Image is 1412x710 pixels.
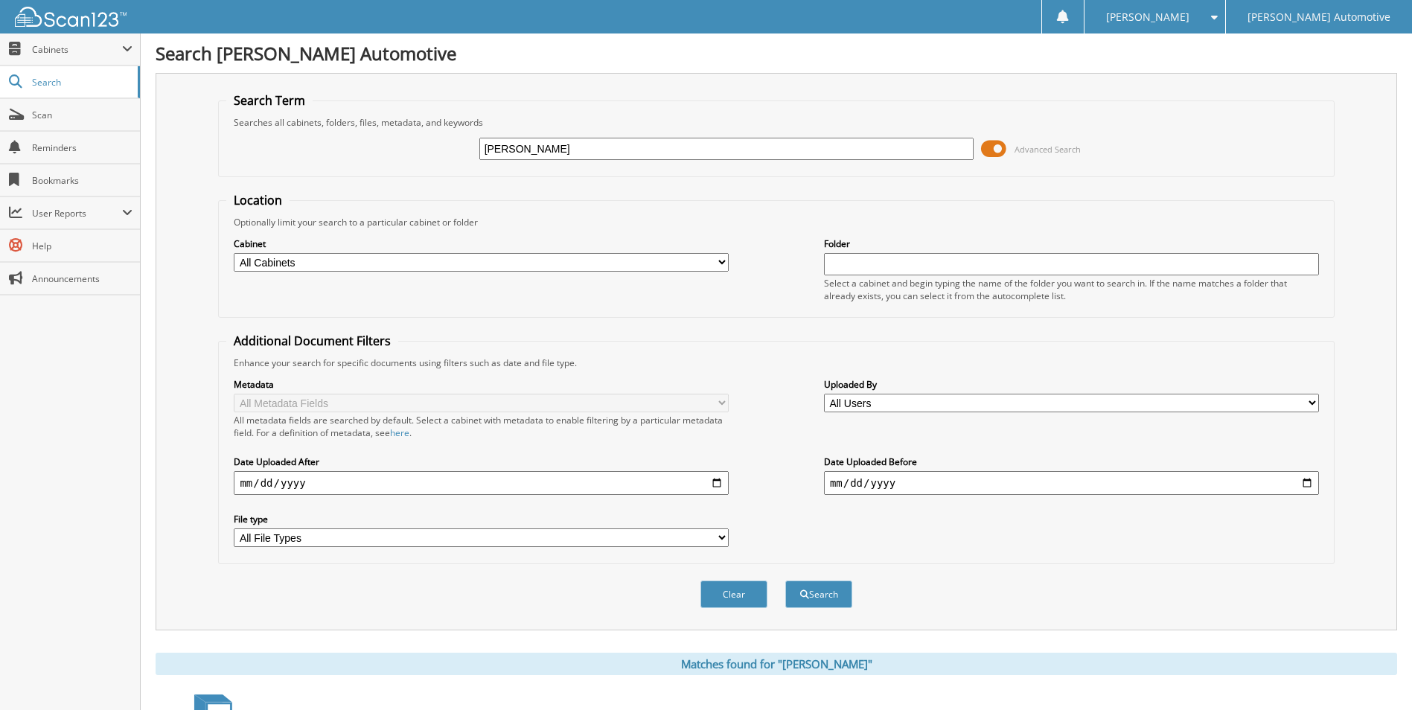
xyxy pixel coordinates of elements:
[32,141,132,154] span: Reminders
[156,41,1397,65] h1: Search [PERSON_NAME] Automotive
[1248,13,1390,22] span: [PERSON_NAME] Automotive
[234,513,729,525] label: File type
[785,581,852,608] button: Search
[824,378,1319,391] label: Uploaded By
[226,116,1326,129] div: Searches all cabinets, folders, files, metadata, and keywords
[226,333,398,349] legend: Additional Document Filters
[234,471,729,495] input: start
[234,455,729,468] label: Date Uploaded After
[700,581,767,608] button: Clear
[32,174,132,187] span: Bookmarks
[32,43,122,56] span: Cabinets
[226,92,313,109] legend: Search Term
[390,426,409,439] a: here
[156,653,1397,675] div: Matches found for "[PERSON_NAME]"
[226,216,1326,228] div: Optionally limit your search to a particular cabinet or folder
[32,240,132,252] span: Help
[226,192,290,208] legend: Location
[32,76,130,89] span: Search
[1015,144,1081,155] span: Advanced Search
[824,277,1319,302] div: Select a cabinet and begin typing the name of the folder you want to search in. If the name match...
[32,109,132,121] span: Scan
[234,378,729,391] label: Metadata
[234,414,729,439] div: All metadata fields are searched by default. Select a cabinet with metadata to enable filtering b...
[15,7,127,27] img: scan123-logo-white.svg
[226,356,1326,369] div: Enhance your search for specific documents using filters such as date and file type.
[234,237,729,250] label: Cabinet
[824,237,1319,250] label: Folder
[824,471,1319,495] input: end
[32,272,132,285] span: Announcements
[1106,13,1189,22] span: [PERSON_NAME]
[824,455,1319,468] label: Date Uploaded Before
[32,207,122,220] span: User Reports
